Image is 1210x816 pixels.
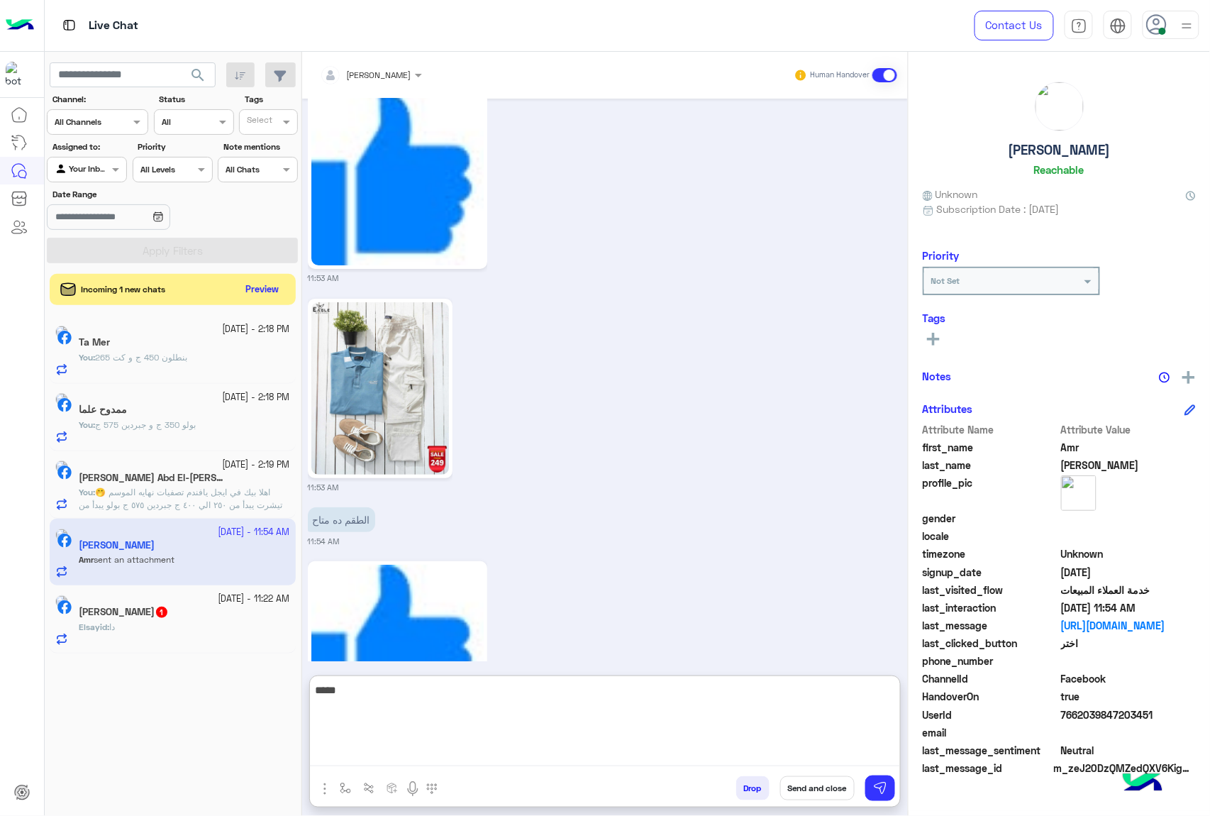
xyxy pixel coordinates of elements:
img: Facebook [57,465,72,480]
b: : [79,352,95,363]
h5: ممدوح علما [79,404,127,416]
img: picture [55,595,68,608]
img: create order [387,783,398,794]
span: last_interaction [923,600,1058,615]
small: [DATE] - 11:22 AM [218,592,290,606]
span: null [1061,511,1197,526]
h5: Menna Abd El-Khalek [79,472,226,484]
h5: Elsayid Elrakhu [79,606,169,618]
span: بولو 350 ج و جبردين 575 ج [95,419,196,430]
span: null [1061,725,1197,740]
small: Human Handover [810,70,870,81]
small: [DATE] - 2:18 PM [223,323,290,336]
img: picture [55,461,68,473]
label: Channel: [52,93,147,106]
h6: Priority [923,249,960,262]
span: Incoming 1 new chats [82,283,166,296]
label: Assigned to: [52,140,126,153]
button: Preview [240,280,285,300]
img: 713415422032625 [6,62,31,87]
label: Priority [138,140,211,153]
img: send message [873,781,887,795]
a: Contact Us [975,11,1054,40]
h5: Ta Mer [79,336,110,348]
button: Drop [736,776,770,800]
button: create order [381,776,404,800]
h5: [PERSON_NAME] [1009,142,1111,158]
b: : [79,419,95,430]
span: last_name [923,458,1058,473]
span: null [1061,654,1197,668]
span: Abu Al-Futouh [1061,458,1197,473]
img: tab [1071,18,1087,34]
button: Send and close [780,776,855,800]
img: 39178562_1505197616293642_5411344281094848512_n.png [311,93,484,265]
span: last_clicked_button [923,636,1058,651]
img: Trigger scenario [363,783,374,794]
h6: Attributes [923,402,973,415]
span: 0 [1061,743,1197,758]
span: UserId [923,707,1058,722]
h6: Tags [923,311,1196,324]
span: signup_date [923,565,1058,580]
img: tab [60,16,78,34]
span: true [1061,689,1197,704]
label: Status [159,93,232,106]
img: select flow [340,783,351,794]
p: Live Chat [89,16,138,35]
img: 553161064_1364948211657757_169342300959373910_n.jpg [311,302,449,475]
span: Amr [1061,440,1197,455]
span: Subscription Date : [DATE] [937,202,1060,216]
img: hulul-logo.png [1118,759,1167,809]
label: Note mentions [223,140,296,153]
label: Tags [245,93,296,106]
h6: Reachable [1034,163,1084,176]
span: دا [109,622,115,632]
span: search [189,67,206,84]
b: : [79,487,95,497]
div: Select [245,114,272,130]
span: 7662039847203451 [1061,707,1197,722]
span: Unknown [923,187,978,202]
img: picture [1036,82,1084,131]
img: Facebook [57,600,72,614]
img: send voice note [404,781,421,798]
b: : [79,622,109,632]
img: Facebook [57,331,72,345]
span: 2025-10-04T08:49:03.644Z [1061,565,1197,580]
h6: Notes [923,370,952,382]
a: [URL][DOMAIN_NAME] [1061,618,1197,633]
img: profile [1178,17,1196,35]
small: 11:53 AM [308,272,339,284]
span: Unknown [1061,546,1197,561]
p: 4/10/2025, 11:54 AM [308,507,375,532]
span: HandoverOn [923,689,1058,704]
span: email [923,725,1058,740]
span: You [79,419,93,430]
span: timezone [923,546,1058,561]
span: اهلا بيك في ايجل يافندم تصفيات نهايه الموسم 🤭 تيشرت يبدأ من ٢٥٠ الي ٤٠٠ ج جبردين ٥٧٥ ج بولو يبدأ ... [79,487,285,561]
span: locale [923,529,1058,544]
img: send attachment [316,781,333,798]
span: اختر [1061,636,1197,651]
img: tab [1110,18,1126,34]
span: last_message_id [923,761,1051,776]
span: m_zeJ20DzQMZedQXV6KigqKAycs4S0dLFLjMqvksfCi3S71jggBx81llDZ9s_q9icINjebRFakLYh3bZVkg9Zw9Q [1054,761,1196,776]
span: profile_pic [923,475,1058,508]
img: notes [1159,372,1170,383]
span: 1 [156,607,167,618]
span: You [79,352,93,363]
img: picture [1061,475,1097,511]
a: tab [1065,11,1093,40]
span: خدمة العملاء المبيعات [1061,583,1197,597]
span: [PERSON_NAME] [347,70,411,80]
span: 2025-10-04T08:54:41.494Z [1061,600,1197,615]
img: 39178562_1505197616293642_5411344281094848512_n.png [311,565,484,737]
span: phone_number [923,654,1058,668]
span: بنطلون 450 ج و كت 265 [95,352,187,363]
span: last_message [923,618,1058,633]
img: picture [55,393,68,406]
img: make a call [426,783,438,795]
small: 11:53 AM [308,482,339,493]
span: null [1061,529,1197,544]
